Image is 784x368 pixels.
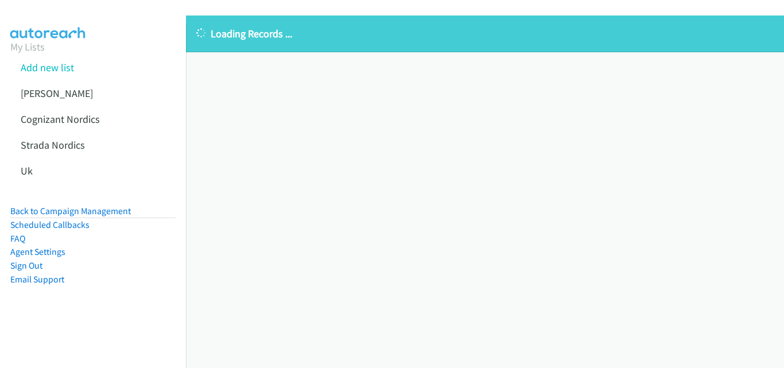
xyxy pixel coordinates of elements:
a: Sign Out [10,260,42,271]
a: [PERSON_NAME] [21,87,93,100]
a: Strada Nordics [21,138,85,152]
a: Agent Settings [10,246,65,257]
a: My Lists [10,40,45,53]
a: FAQ [10,233,25,244]
a: Add new list [21,61,74,74]
a: Back to Campaign Management [10,206,131,216]
a: Email Support [10,274,64,285]
a: Cognizant Nordics [21,113,100,126]
p: Loading Records ... [196,26,774,41]
a: Uk [21,164,33,177]
a: Scheduled Callbacks [10,219,90,230]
